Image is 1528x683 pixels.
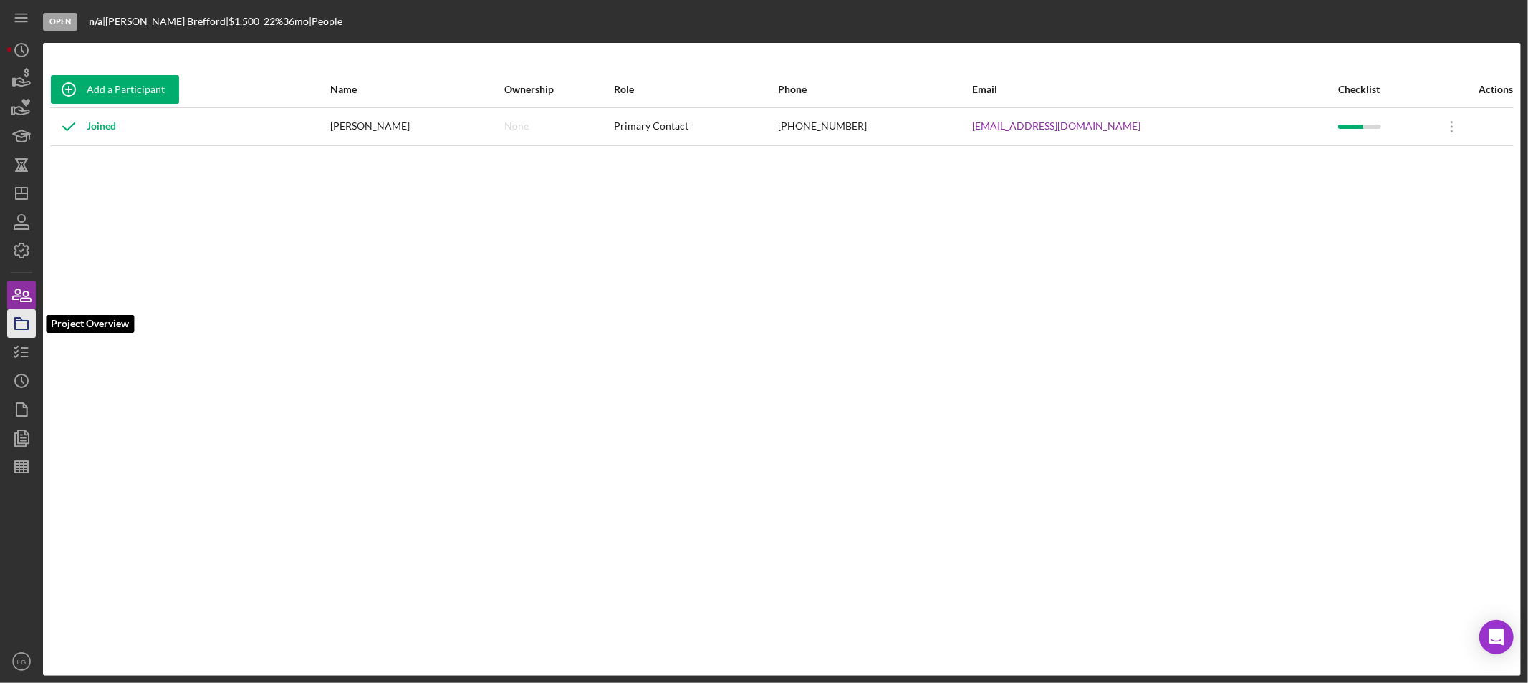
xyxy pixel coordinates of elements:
div: | People [309,16,342,27]
div: Primary Contact [615,109,777,145]
div: [PERSON_NAME] [330,109,504,145]
b: n/a [89,15,102,27]
div: Email [973,84,1337,95]
button: Add a Participant [51,75,179,104]
div: Add a Participant [87,75,165,104]
div: Open [43,13,77,31]
div: None [505,120,529,132]
div: Joined [51,109,116,145]
div: 36 mo [283,16,309,27]
span: $1,500 [229,15,259,27]
div: Open Intercom Messenger [1479,620,1514,654]
a: [EMAIL_ADDRESS][DOMAIN_NAME] [973,120,1141,132]
div: Name [330,84,504,95]
div: 22 % [264,16,283,27]
div: Ownership [505,84,613,95]
div: Actions [1434,84,1513,95]
div: Phone [778,84,971,95]
div: [PHONE_NUMBER] [778,109,971,145]
div: Checklist [1338,84,1433,95]
div: Role [615,84,777,95]
text: LG [17,658,27,666]
button: LG [7,647,36,676]
div: [PERSON_NAME] Brefford | [105,16,229,27]
div: | [89,16,105,27]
